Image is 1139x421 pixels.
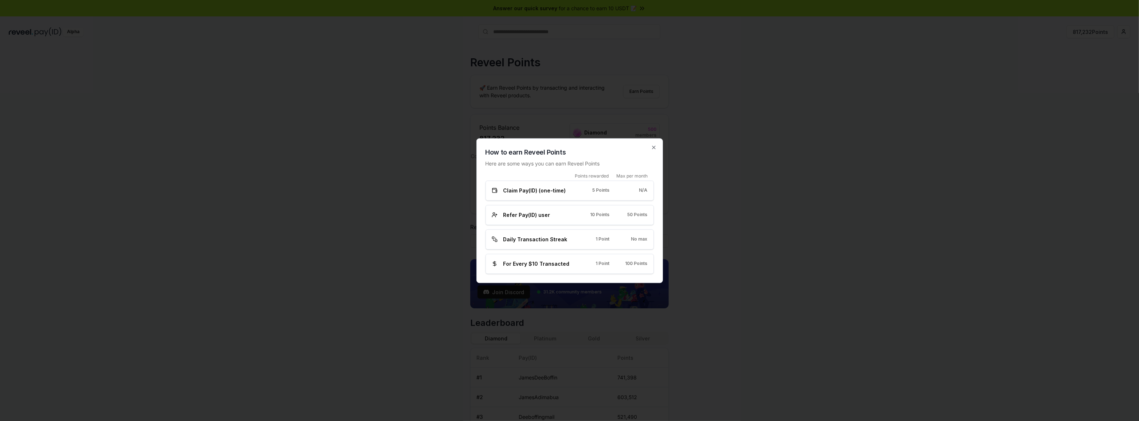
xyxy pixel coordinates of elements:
span: 5 Points [592,188,609,194]
h2: How to earn Reveel Points [486,147,654,157]
span: Points rewarded [575,173,609,179]
p: Here are some ways you can earn Reveel Points [486,160,654,167]
span: For Every $10 Transacted [503,260,570,268]
span: 50 Points [628,212,648,218]
span: No max [631,237,648,242]
span: Claim Pay(ID) (one-time) [503,187,566,194]
span: 1 Point [596,261,609,267]
span: 100 Points [625,261,648,267]
span: Refer Pay(ID) user [503,211,550,219]
span: 10 Points [590,212,609,218]
span: N/A [639,188,648,194]
span: 1 Point [596,237,609,242]
span: Daily Transaction Streak [503,235,567,243]
span: Max per month [617,173,648,179]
